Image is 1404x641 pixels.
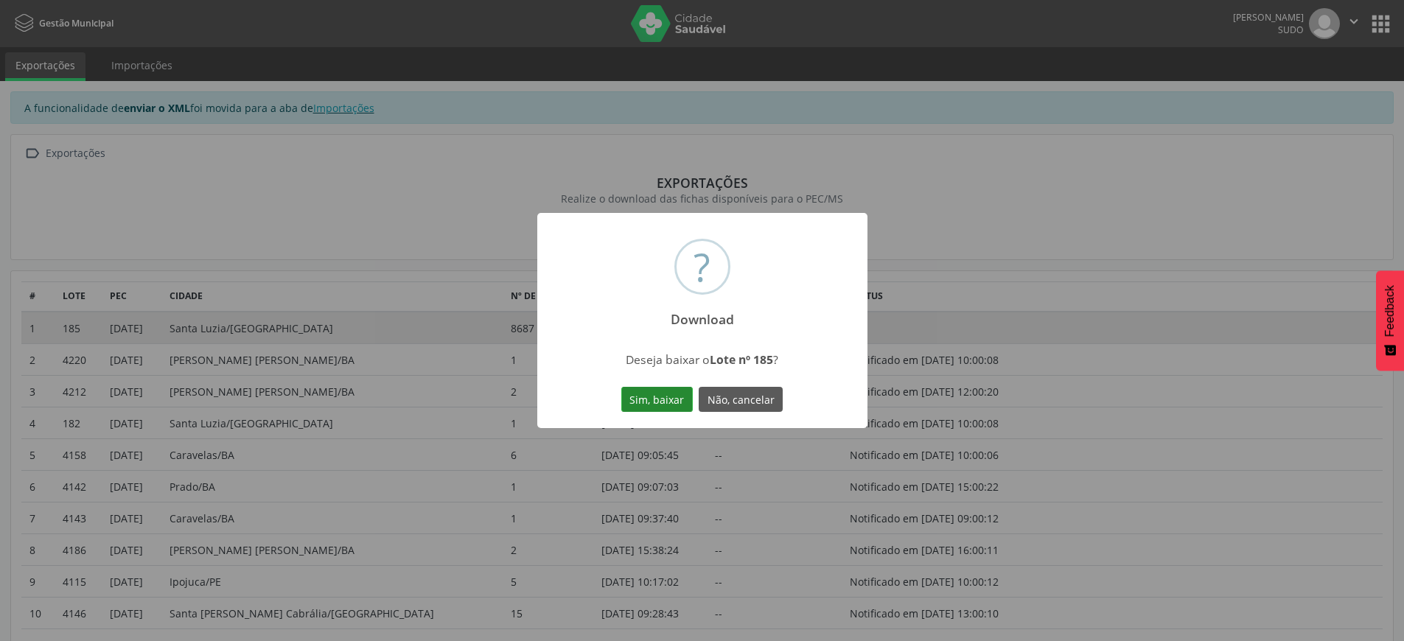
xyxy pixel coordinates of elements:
button: Feedback - Mostrar pesquisa [1376,270,1404,371]
button: Não, cancelar [699,387,783,412]
div: ? [694,241,710,293]
strong: Lote nº 185 [710,351,773,368]
div: Deseja baixar o ? [572,351,832,368]
button: Sim, baixar [621,387,693,412]
span: Feedback [1383,285,1397,337]
h2: Download [657,301,747,327]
